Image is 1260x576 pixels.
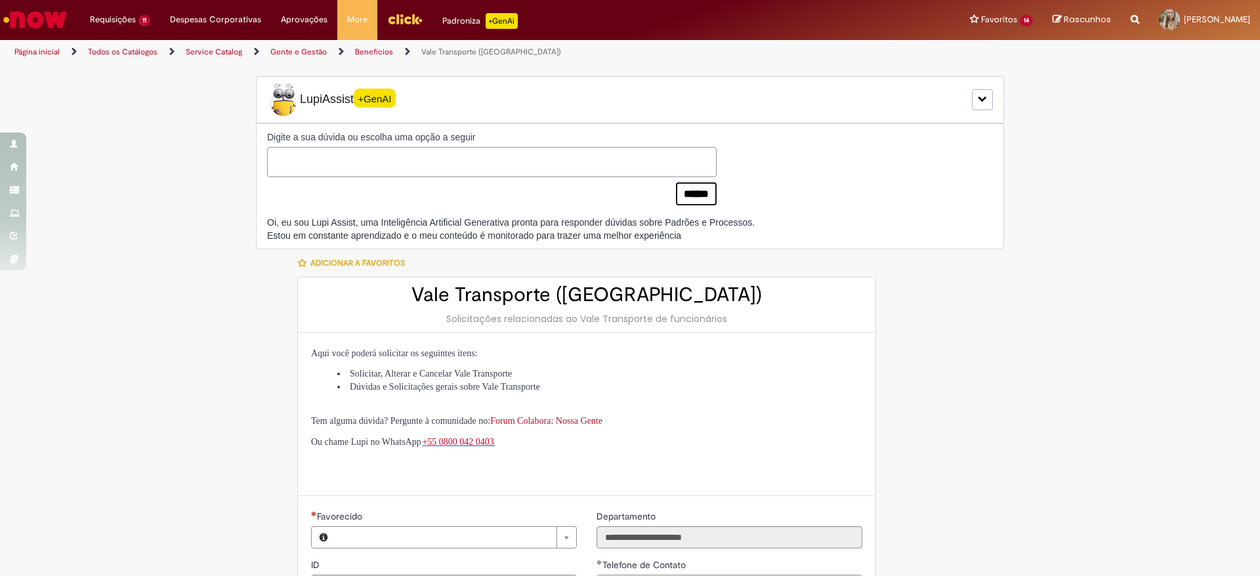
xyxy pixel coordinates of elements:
[281,13,327,26] span: Aprovações
[422,437,493,447] span: +55 0800 042 0403
[490,416,602,426] a: Forum Colabora: Nossa Gente
[337,381,862,394] li: Dúvidas e Solicitações gerais sobre Vale Transporte
[597,510,658,523] label: Somente leitura - Departamento
[311,348,478,358] span: Aqui você poderá solicitar os seguintes itens:
[256,76,1004,123] div: LupiLupiAssist+GenAI
[88,47,157,57] a: Todos os Catálogos
[1020,15,1033,26] span: 14
[387,9,423,29] img: click_logo_yellow_360x200.png
[597,510,658,522] span: Somente leitura - Departamento
[1064,13,1111,26] span: Rascunhos
[981,13,1017,26] span: Favoritos
[1053,14,1111,26] a: Rascunhos
[1184,14,1250,25] span: [PERSON_NAME]
[355,47,393,57] a: Benefícios
[311,284,862,306] h2: Vale Transporte ([GEOGRAPHIC_DATA])
[270,47,327,57] a: Gente e Gestão
[311,312,862,325] div: Solicitações relacionadas ao Vale Transporte de funcionários
[597,560,602,565] span: Obrigatório Preenchido
[138,15,150,26] span: 11
[310,258,405,268] span: Adicionar a Favoritos
[267,83,300,116] img: Lupi
[422,436,495,447] a: +55 0800 042 0403
[317,510,365,522] span: Necessários - Favorecido
[170,13,261,26] span: Despesas Corporativas
[442,13,518,29] div: Padroniza
[312,527,335,548] button: Favorecido, Visualizar este registro
[267,131,717,144] label: Digite a sua dúvida ou escolha uma opção a seguir
[311,416,602,426] span: Tem alguma dúvida? Pergunte à comunidade no:
[186,47,242,57] a: Service Catalog
[267,83,396,116] span: LupiAssist
[1,7,69,33] img: ServiceNow
[602,559,688,571] span: Telefone de Contato
[311,558,322,571] label: Somente leitura - ID
[14,47,60,57] a: Página inicial
[311,437,421,447] span: Ou chame Lupi no WhatsApp
[335,527,576,548] a: Limpar campo Favorecido
[347,13,367,26] span: More
[90,13,136,26] span: Requisições
[597,526,862,548] input: Departamento
[297,249,412,277] button: Adicionar a Favoritos
[486,13,518,29] p: +GenAi
[311,511,317,516] span: Necessários
[421,47,561,57] a: Vale Transporte ([GEOGRAPHIC_DATA])
[354,89,396,108] span: +GenAI
[267,216,755,242] div: Oi, eu sou Lupi Assist, uma Inteligência Artificial Generativa pronta para responder dúvidas sobr...
[337,367,862,381] li: Solicitar, Alterar e Cancelar Vale Transporte
[311,559,322,571] span: Somente leitura - ID
[10,40,830,64] ul: Trilhas de página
